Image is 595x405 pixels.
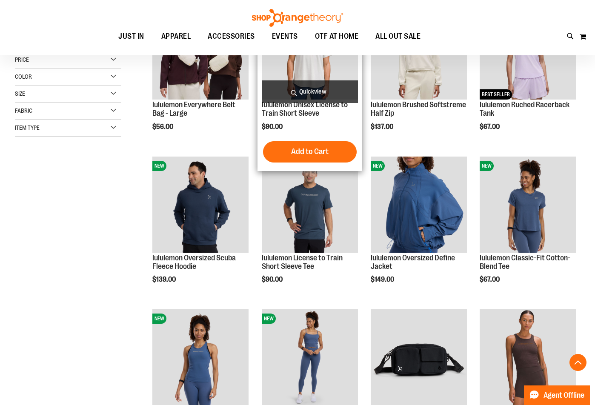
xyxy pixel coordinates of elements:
span: $90.00 [262,123,284,131]
span: $67.00 [480,123,501,131]
span: Add to Cart [291,147,329,156]
a: lululemon Everywhere Belt Bag - Large [152,100,235,117]
span: JUST IN [118,27,144,46]
div: product [366,152,471,305]
img: lululemon Oversized Define Jacket [371,157,467,253]
span: NEW [262,314,276,324]
a: lululemon Oversized Scuba Fleece Hoodie [152,254,236,271]
span: Price [15,56,29,63]
img: Shop Orangetheory [251,9,344,27]
a: lululemon Unisex License to Train Short Sleeve [262,100,348,117]
a: lululemon Oversized Define JacketNEW [371,157,467,254]
a: lululemon Ruched Racerback Tank [480,100,569,117]
span: NEW [152,161,166,171]
span: Color [15,73,32,80]
span: $56.00 [152,123,174,131]
span: NEW [371,161,385,171]
div: product [475,152,580,305]
div: product [148,152,253,305]
span: NEW [152,314,166,324]
span: $149.00 [371,276,395,283]
span: NEW [480,161,494,171]
button: Back To Top [569,354,586,371]
a: lululemon Brushed Softstreme Half Zip [371,100,466,117]
button: Agent Offline [524,385,590,405]
a: Quickview [262,80,358,103]
span: ACCESSORIES [208,27,255,46]
span: $67.00 [480,276,501,283]
span: OTF AT HOME [315,27,359,46]
span: Fabric [15,107,32,114]
a: lululemon Oversized Define Jacket [371,254,455,271]
span: APPAREL [161,27,191,46]
span: Agent Offline [544,391,584,399]
img: lululemon Oversized Scuba Fleece Hoodie [152,157,249,253]
div: product [257,152,362,305]
button: Add to Cart [263,141,357,163]
span: BEST SELLER [480,89,512,100]
span: Size [15,90,25,97]
img: lululemon License to Train Short Sleeve Tee [262,157,358,253]
a: lululemon Oversized Scuba Fleece HoodieNEW [152,157,249,254]
a: lululemon License to Train Short Sleeve Tee [262,254,343,271]
a: lululemon Classic-Fit Cotton-Blend Tee [480,254,570,271]
span: ALL OUT SALE [375,27,421,46]
span: $137.00 [371,123,395,131]
a: lululemon Classic-Fit Cotton-Blend TeeNEW [480,157,576,254]
span: $139.00 [152,276,177,283]
span: EVENTS [272,27,298,46]
span: Item Type [15,124,40,131]
span: $90.00 [262,276,284,283]
a: lululemon License to Train Short Sleeve TeeNEW [262,157,358,254]
img: lululemon Classic-Fit Cotton-Blend Tee [480,157,576,253]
